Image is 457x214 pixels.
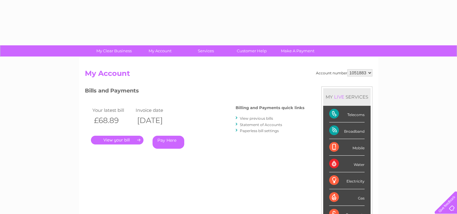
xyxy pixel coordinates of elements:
[91,106,134,114] td: Your latest bill
[329,172,365,189] div: Electricity
[329,122,365,139] div: Broadband
[240,116,273,121] a: View previous bills
[135,45,185,57] a: My Account
[240,128,279,133] a: Paperless bill settings
[85,86,304,97] h3: Bills and Payments
[323,88,371,105] div: MY SERVICES
[134,106,178,114] td: Invoice date
[153,136,184,149] a: Pay Here
[329,189,365,206] div: Gas
[273,45,323,57] a: Make A Payment
[329,156,365,172] div: Water
[240,122,282,127] a: Statement of Accounts
[89,45,139,57] a: My Clear Business
[236,105,304,110] h4: Billing and Payments quick links
[329,139,365,156] div: Mobile
[227,45,277,57] a: Customer Help
[134,114,178,127] th: [DATE]
[91,136,143,144] a: .
[316,69,372,76] div: Account number
[329,106,365,122] div: Telecoms
[181,45,231,57] a: Services
[333,94,346,100] div: LIVE
[85,69,372,81] h2: My Account
[91,114,134,127] th: £68.89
